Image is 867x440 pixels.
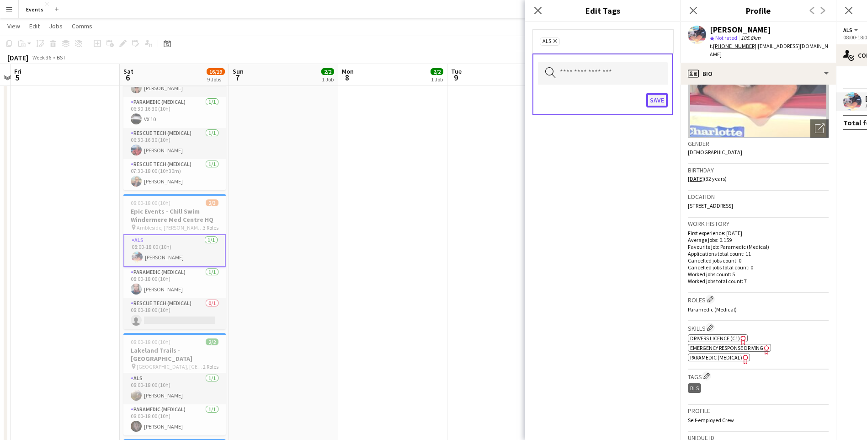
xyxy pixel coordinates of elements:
span: Tue [451,67,462,75]
span: 5 [13,72,21,83]
app-job-card: 08:00-18:00 (10h)2/3Epic Events - Chill Swim Windermere Med Centre HQ Ambleside, [PERSON_NAME][GE... [123,194,226,329]
span: ALS [843,27,852,33]
span: 16/19 [207,68,225,75]
p: Applications total count: 11 [688,250,829,257]
p: Average jobs: 0.159 [688,236,829,243]
h3: Work history [688,220,829,228]
tcxspan: Call +447908029501 via 3CX [713,43,756,49]
tcxspan: Call 23-02-1993 via 3CX [688,175,704,182]
h3: Lakeland Trails - [GEOGRAPHIC_DATA] [123,346,226,363]
div: BLS [688,383,701,393]
span: 2 Roles [203,363,218,370]
h3: Skills [688,323,829,333]
span: 2/3 [206,199,218,206]
app-card-role: Paramedic (Medical)1/108:00-18:00 (10h)[PERSON_NAME] [123,267,226,298]
a: Comms [68,20,96,32]
button: ALS [843,27,860,33]
span: | [EMAIL_ADDRESS][DOMAIN_NAME] [710,43,828,58]
span: 2/2 [431,68,443,75]
a: View [4,20,24,32]
h3: Location [688,193,829,201]
span: Ambleside, [PERSON_NAME][GEOGRAPHIC_DATA] [137,224,203,231]
h3: Gender [688,140,829,148]
span: 08:00-18:00 (10h) [131,338,170,345]
p: Favourite job: Paramedic (Medical) [688,243,829,250]
span: View [7,22,20,30]
span: [GEOGRAPHIC_DATA], [GEOGRAPHIC_DATA] [137,363,203,370]
span: Fri [14,67,21,75]
div: [DATE] [7,53,28,62]
p: First experience: [DATE] [688,230,829,236]
app-card-role: Paramedic (Medical)1/108:00-18:00 (10h)[PERSON_NAME] [123,404,226,435]
h3: Tags [688,371,829,381]
span: Edit [29,22,40,30]
h3: Birthday [688,166,829,174]
app-card-role: Rescue Tech (Medical)0/108:00-18:00 (10h) [123,298,226,329]
span: [STREET_ADDRESS] [688,202,733,209]
span: 08:00-18:00 (10h) [131,199,170,206]
app-card-role: Rescue Tech (Medical)1/106:30-16:30 (10h)[PERSON_NAME] [123,128,226,159]
p: Cancelled jobs count: 0 [688,257,829,264]
span: [DEMOGRAPHIC_DATA] [688,149,742,156]
span: ALS [543,38,551,45]
span: Paramedic (Medical) [690,354,742,361]
p: Worked jobs total count: 7 [688,278,829,284]
span: Emergency Response Driving [690,344,763,351]
div: 1 Job [431,76,443,83]
h3: Epic Events - Chill Swim Windermere Med Centre HQ [123,207,226,224]
span: Jobs [49,22,63,30]
app-card-role: Rescue Tech (Medical)1/107:30-18:00 (10h30m)[PERSON_NAME] [123,159,226,190]
button: Events [19,0,51,18]
span: Comms [72,22,92,30]
app-job-card: 08:00-18:00 (10h)2/2Lakeland Trails - [GEOGRAPHIC_DATA] [GEOGRAPHIC_DATA], [GEOGRAPHIC_DATA]2 Rol... [123,333,226,435]
span: 2/2 [321,68,334,75]
span: 3 Roles [203,224,218,231]
span: Drivers Licence (C1) [690,335,740,342]
app-card-role: ALS1/108:00-18:00 (10h)[PERSON_NAME] [123,373,226,404]
h3: Profile [688,407,829,415]
div: 9 Jobs [207,76,224,83]
div: Open photos pop-in [810,119,829,138]
div: [PERSON_NAME] [710,26,771,34]
p: Self-employed Crew [688,417,829,424]
span: Sat [123,67,133,75]
app-job-card: 06:30-18:00 (11h30m)4/4Race The Sun - Keswick [GEOGRAPHIC_DATA]4 RolesParamedic (Medical)1/106:30... [123,55,226,190]
span: 8 [340,72,354,83]
span: t. [710,43,756,49]
span: Not rated [715,34,737,41]
p: Worked jobs count: 5 [688,271,829,278]
span: Paramedic (Medical) [688,306,737,313]
a: Jobs [45,20,66,32]
span: 6 [122,72,133,83]
div: 1 Job [322,76,334,83]
app-card-role: Paramedic (Medical)1/106:30-16:30 (10h)VX 10 [123,97,226,128]
button: Save [646,93,668,107]
span: Mon [342,67,354,75]
app-card-role: ALS1/108:00-18:00 (10h)[PERSON_NAME] [123,234,226,267]
a: Edit [26,20,43,32]
div: Bio [681,63,836,85]
div: BST [57,54,66,61]
span: 2/2 [206,338,218,345]
h3: Roles [688,295,829,304]
span: 7 [231,72,244,83]
h3: Edit Tags [525,5,681,16]
span: Sun [233,67,244,75]
span: Week 36 [30,54,53,61]
span: 105.8km [739,34,762,41]
h3: Profile [681,5,836,16]
p: Cancelled jobs total count: 0 [688,264,829,271]
span: (32 years) [688,175,727,182]
span: 9 [450,72,462,83]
